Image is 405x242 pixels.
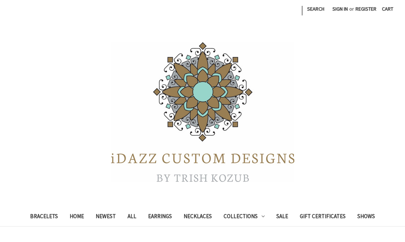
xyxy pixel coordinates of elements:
a: Earrings [142,208,178,226]
span: or [349,5,355,13]
img: iDazz Custom Designs [111,42,294,182]
span: Cart [382,5,393,12]
li: | [301,3,303,17]
a: Home [64,208,90,226]
a: Sale [270,208,294,226]
a: Newest [90,208,122,226]
a: Necklaces [178,208,218,226]
a: Shows [351,208,381,226]
a: Bracelets [24,208,64,226]
a: Collections [218,208,270,226]
a: Gift Certificates [294,208,351,226]
a: All [122,208,142,226]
